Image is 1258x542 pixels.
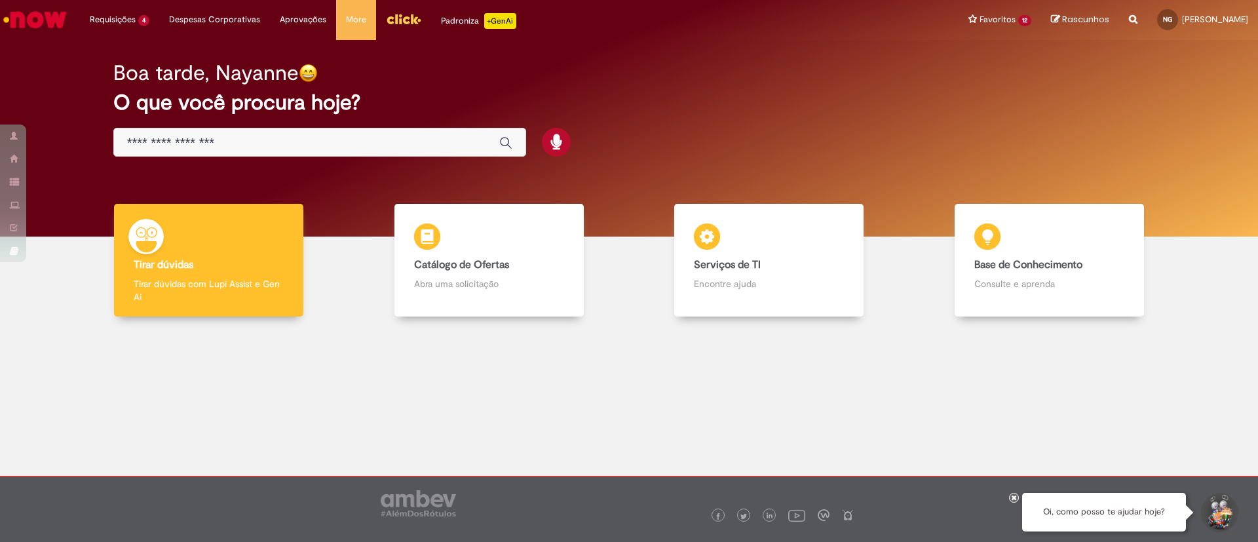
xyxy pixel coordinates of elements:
[1,7,69,33] img: ServiceNow
[1062,13,1109,26] span: Rascunhos
[1051,14,1109,26] a: Rascunhos
[1182,14,1248,25] span: [PERSON_NAME]
[414,258,509,271] b: Catálogo de Ofertas
[974,258,1082,271] b: Base de Conhecimento
[299,64,318,83] img: happy-face.png
[1018,15,1031,26] span: 12
[414,277,564,290] p: Abra uma solicitação
[818,509,829,521] img: logo_footer_workplace.png
[90,13,136,26] span: Requisições
[767,513,773,520] img: logo_footer_linkedin.png
[381,490,456,516] img: logo_footer_ambev_rotulo_gray.png
[909,204,1190,317] a: Base de Conhecimento Consulte e aprenda
[113,91,1145,114] h2: O que você procura hoje?
[169,13,260,26] span: Despesas Corporativas
[280,13,326,26] span: Aprovações
[1022,493,1186,532] div: Oi, como posso te ajudar hoje?
[788,507,805,524] img: logo_footer_youtube.png
[629,204,909,317] a: Serviços de TI Encontre ajuda
[484,13,516,29] p: +GenAi
[694,277,844,290] p: Encontre ajuda
[715,513,721,520] img: logo_footer_facebook.png
[1199,493,1238,532] button: Iniciar Conversa de Suporte
[138,15,149,26] span: 4
[346,13,366,26] span: More
[980,13,1016,26] span: Favoritos
[740,513,747,520] img: logo_footer_twitter.png
[386,9,421,29] img: click_logo_yellow_360x200.png
[134,258,193,271] b: Tirar dúvidas
[1163,15,1172,24] span: NG
[441,13,516,29] div: Padroniza
[694,258,761,271] b: Serviços de TI
[842,509,854,521] img: logo_footer_naosei.png
[349,204,630,317] a: Catálogo de Ofertas Abra uma solicitação
[69,204,349,317] a: Tirar dúvidas Tirar dúvidas com Lupi Assist e Gen Ai
[974,277,1124,290] p: Consulte e aprenda
[134,277,284,303] p: Tirar dúvidas com Lupi Assist e Gen Ai
[113,62,299,85] h2: Boa tarde, Nayanne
